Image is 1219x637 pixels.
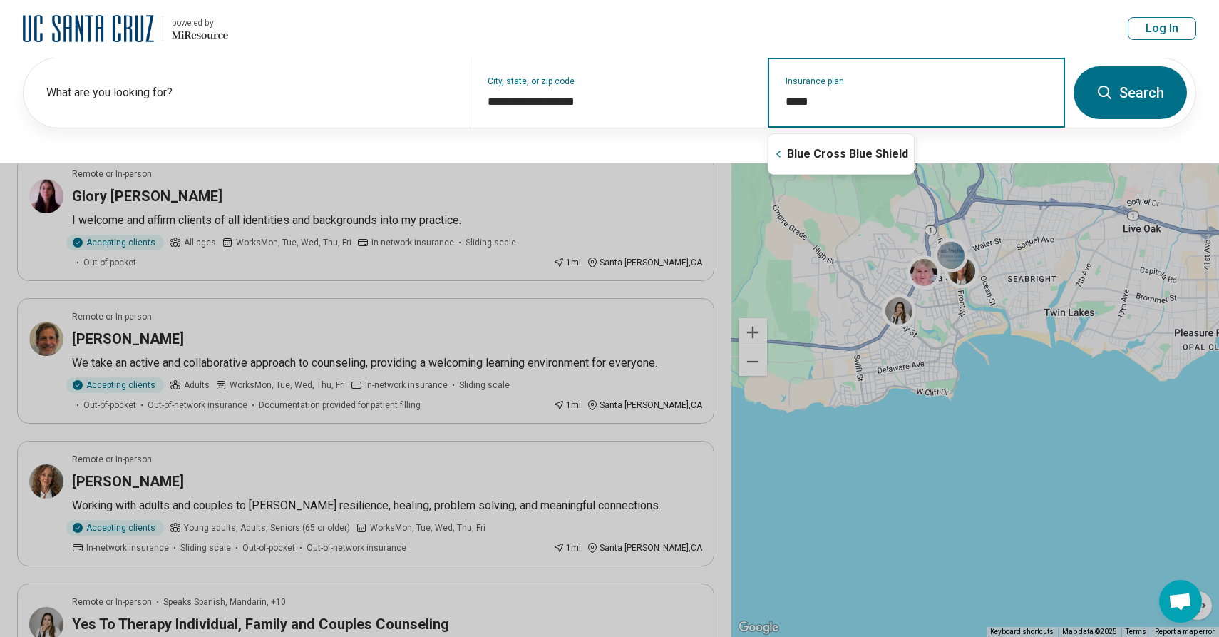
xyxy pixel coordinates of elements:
label: What are you looking for? [46,84,453,101]
button: Search [1074,66,1187,119]
img: University of California at Santa Cruz [23,11,154,46]
div: Blue Cross Blue Shield [768,140,914,168]
div: Open chat [1159,580,1202,623]
button: Log In [1128,17,1196,40]
div: powered by [172,16,228,29]
div: Suggestions [768,140,914,168]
